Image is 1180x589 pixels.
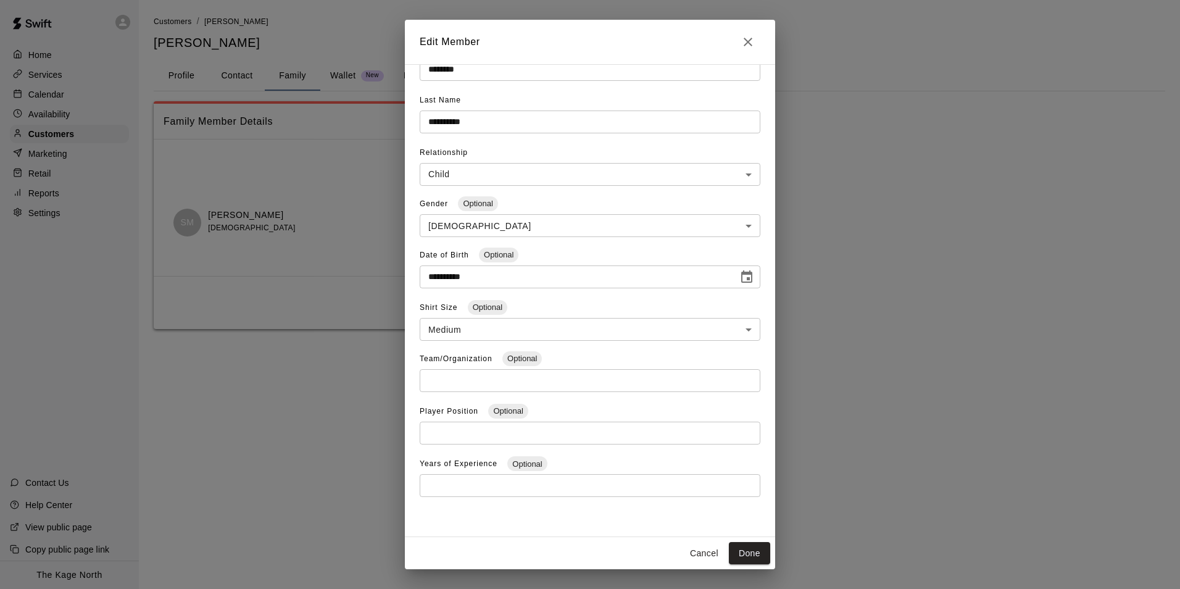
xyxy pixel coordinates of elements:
span: Optional [488,406,528,416]
span: Years of Experience [420,459,500,468]
span: Optional [468,303,507,312]
button: Cancel [684,542,724,565]
span: Optional [507,459,547,469]
span: Optional [458,199,497,208]
span: Team/Organization [420,354,495,363]
span: Shirt Size [420,303,460,312]
span: Optional [502,354,542,363]
span: Optional [479,250,518,259]
button: Choose date, selected date is Jun 15, 2008 [734,265,759,290]
span: Player Position [420,407,481,416]
button: Close [736,30,760,54]
div: Child [420,163,760,186]
span: Relationship [420,148,468,157]
span: Date of Birth [420,251,472,259]
div: [DEMOGRAPHIC_DATA] [420,214,760,237]
span: Last Name [420,96,461,104]
h2: Edit Member [405,20,775,64]
span: Gender [420,199,451,208]
button: Done [729,542,770,565]
div: Medium [420,318,760,341]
